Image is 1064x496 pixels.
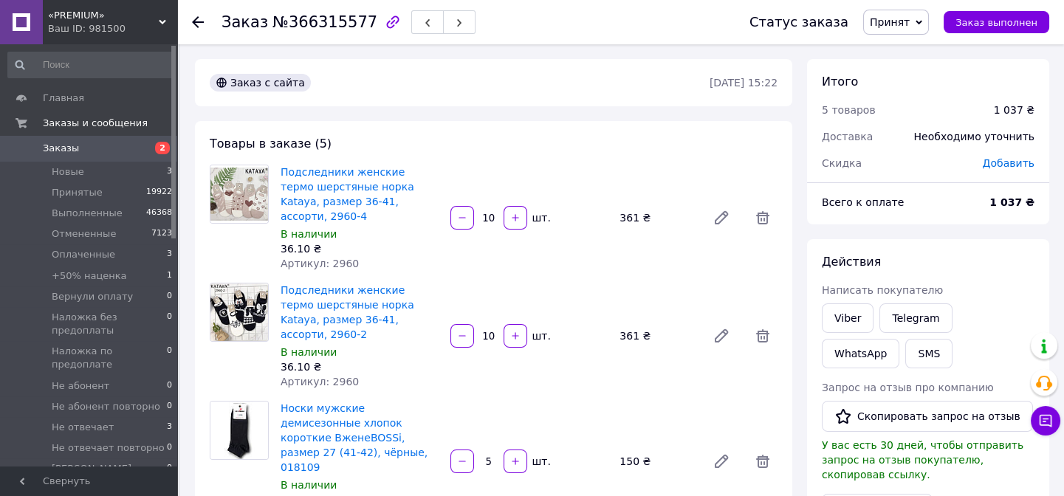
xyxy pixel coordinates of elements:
img: Носки мужские демисезонные хлопок короткие ВженеBOSSі, размер 27 (41-42), чёрные, 018109 [210,402,268,459]
a: WhatsApp [822,339,899,368]
span: Запрос на отзыв про компанию [822,382,994,393]
span: Выполненные [52,207,123,220]
span: Удалить [748,321,778,351]
span: 3 [167,165,172,179]
span: Не абонент повторно [52,400,160,413]
a: Редактировать [707,321,736,351]
img: Подследники женские термо шерстяные норка Kataya, размер 36-41, ассорти, 2960-2 [210,283,268,341]
span: «PREMIUM» [48,9,159,22]
span: Принят [870,16,910,28]
div: 361 ₴ [614,207,701,228]
span: Добавить [983,157,1034,169]
div: Статус заказа [749,15,848,30]
button: Заказ выполнен [944,11,1049,33]
span: 1 [167,269,172,283]
span: Доставка [822,131,873,142]
span: 2 [155,142,170,154]
span: [PERSON_NAME] [52,462,131,475]
a: Viber [822,303,873,333]
button: SMS [905,339,953,368]
span: Заказ выполнен [955,17,1037,28]
span: 0 [167,290,172,303]
span: Наложка по предоплате [52,345,167,371]
a: Носки мужские демисезонные хлопок короткие ВженеBOSSі, размер 27 (41-42), чёрные, 018109 [281,402,428,473]
div: Ваш ID: 981500 [48,22,177,35]
span: Главная [43,92,84,105]
span: 3 [167,421,172,434]
button: Скопировать запрос на отзыв [822,401,1033,432]
div: шт. [529,454,552,469]
span: Отмененные [52,227,116,241]
span: 0 [167,400,172,413]
span: Заказы [43,142,79,155]
span: Товары в заказе (5) [210,137,332,151]
span: +50% наценка [52,269,127,283]
img: Подследники женские термо шерстяные норка Kataya, размер 36-41, ассорти, 2960-4 [210,165,268,223]
span: №366315577 [272,13,377,31]
span: Вернули оплату [52,290,133,303]
b: 1 037 ₴ [989,196,1034,208]
a: Редактировать [707,203,736,232]
span: Новые [52,165,84,179]
span: Удалить [748,447,778,476]
div: шт. [529,210,552,225]
span: Действия [822,255,881,269]
div: 36.10 ₴ [281,241,439,256]
div: 1 037 ₴ [994,103,1034,117]
span: 0 [167,379,172,393]
span: 46368 [146,207,172,220]
a: Редактировать [707,447,736,476]
span: Оплаченные [52,248,115,261]
input: Поиск [7,52,174,78]
span: Скидка [822,157,862,169]
span: 7123 [151,227,172,241]
span: Удалить [748,203,778,232]
span: В наличии [281,346,337,358]
span: Не отвечает повторно [52,441,165,455]
span: Артикул: 2960 [281,376,359,387]
span: Итого [822,75,858,89]
span: Не отвечает [52,421,114,434]
span: В наличии [281,228,337,240]
span: В наличии [281,479,337,491]
a: Подследники женские термо шерстяные норка Kataya, размер 36-41, ассорти, 2960-2 [281,284,414,340]
div: 361 ₴ [614,325,701,346]
div: Заказ с сайта [210,74,311,92]
time: [DATE] 15:22 [710,77,778,89]
span: 0 [167,462,172,475]
div: 150 ₴ [614,451,701,472]
span: 0 [167,441,172,455]
a: Telegram [879,303,952,333]
span: Написать покупателю [822,284,943,296]
span: У вас есть 30 дней, чтобы отправить запрос на отзыв покупателю, скопировав ссылку. [822,439,1023,480]
span: Заказы и сообщения [43,117,148,130]
a: Подследники женские термо шерстяные норка Kataya, размер 36-41, ассорти, 2960-4 [281,166,414,222]
div: 36.10 ₴ [281,359,439,374]
span: Принятые [52,186,103,199]
span: 3 [167,248,172,261]
span: Всего к оплате [822,196,904,208]
span: 0 [167,311,172,337]
button: Чат с покупателем [1031,406,1060,435]
span: Не абонент [52,379,109,393]
span: 5 товаров [822,104,876,116]
div: Вернуться назад [192,15,204,30]
span: Артикул: 2960 [281,258,359,269]
span: Заказ [222,13,268,31]
div: шт. [529,328,552,343]
div: Необходимо уточнить [905,120,1043,153]
span: 0 [167,345,172,371]
span: 19922 [146,186,172,199]
span: Наложка без предоплаты [52,311,167,337]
